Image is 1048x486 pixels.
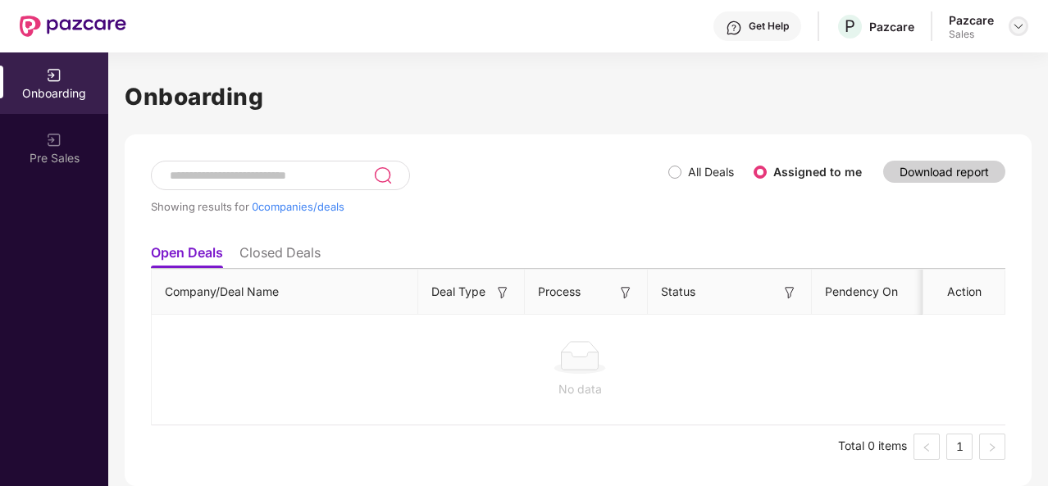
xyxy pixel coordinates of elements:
[152,270,418,315] th: Company/Deal Name
[845,16,855,36] span: P
[538,283,581,301] span: Process
[46,67,62,84] img: svg+xml;base64,PHN2ZyB3aWR0aD0iMjAiIGhlaWdodD0iMjAiIHZpZXdCb3g9IjAgMCAyMCAyMCIgZmlsbD0ibm9uZSIgeG...
[922,443,932,452] span: left
[838,434,907,460] li: Total 0 items
[979,434,1005,460] button: right
[125,79,1032,115] h1: Onboarding
[494,284,511,301] img: svg+xml;base64,PHN2ZyB3aWR0aD0iMTYiIGhlaWdodD0iMTYiIHZpZXdCb3g9IjAgMCAxNiAxNiIgZmlsbD0ibm9uZSIgeG...
[987,443,997,452] span: right
[165,380,995,398] div: No data
[781,284,798,301] img: svg+xml;base64,PHN2ZyB3aWR0aD0iMTYiIGhlaWdodD0iMTYiIHZpZXdCb3g9IjAgMCAxNiAxNiIgZmlsbD0ibm9uZSIgeG...
[431,283,485,301] span: Deal Type
[869,19,914,34] div: Pazcare
[252,200,344,213] span: 0 companies/deals
[46,132,62,148] img: svg+xml;base64,PHN2ZyB3aWR0aD0iMjAiIGhlaWdodD0iMjAiIHZpZXdCb3g9IjAgMCAyMCAyMCIgZmlsbD0ibm9uZSIgeG...
[825,283,898,301] span: Pendency On
[688,165,734,179] label: All Deals
[923,270,1005,315] th: Action
[20,16,126,37] img: New Pazcare Logo
[947,434,972,459] a: 1
[979,434,1005,460] li: Next Page
[946,434,973,460] li: 1
[726,20,742,36] img: svg+xml;base64,PHN2ZyBpZD0iSGVscC0zMngzMiIgeG1sbnM9Imh0dHA6Ly93d3cudzMub3JnLzIwMDAvc3ZnIiB3aWR0aD...
[914,434,940,460] button: left
[661,283,695,301] span: Status
[949,12,994,28] div: Pazcare
[373,166,392,185] img: svg+xml;base64,PHN2ZyB3aWR0aD0iMjQiIGhlaWdodD0iMjUiIHZpZXdCb3g9IjAgMCAyNCAyNSIgZmlsbD0ibm9uZSIgeG...
[151,200,668,213] div: Showing results for
[151,244,223,268] li: Open Deals
[914,434,940,460] li: Previous Page
[773,165,862,179] label: Assigned to me
[949,28,994,41] div: Sales
[617,284,634,301] img: svg+xml;base64,PHN2ZyB3aWR0aD0iMTYiIGhlaWdodD0iMTYiIHZpZXdCb3g9IjAgMCAxNiAxNiIgZmlsbD0ibm9uZSIgeG...
[239,244,321,268] li: Closed Deals
[749,20,789,33] div: Get Help
[883,161,1005,183] button: Download report
[1012,20,1025,33] img: svg+xml;base64,PHN2ZyBpZD0iRHJvcGRvd24tMzJ4MzIiIHhtbG5zPSJodHRwOi8vd3d3LnczLm9yZy8yMDAwL3N2ZyIgd2...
